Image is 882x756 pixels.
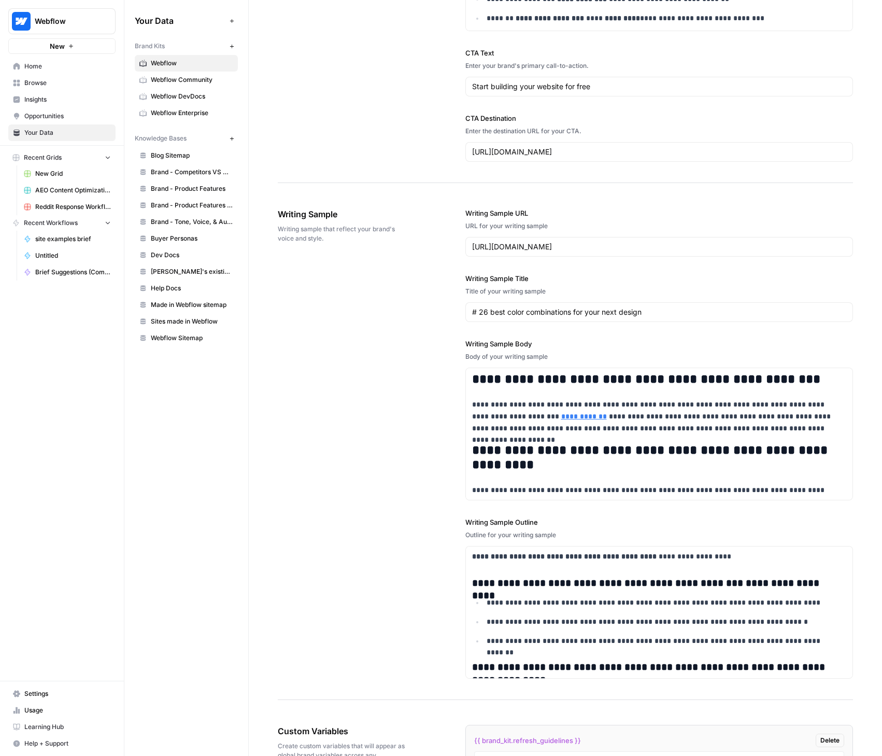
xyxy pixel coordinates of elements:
a: Buyer Personas [135,230,238,247]
a: Webflow [135,55,238,72]
span: AEO Content Optimizations Grid [35,186,111,195]
div: Body of your writing sample [465,352,853,361]
a: Brand - Product Features [135,180,238,197]
a: Webflow Sitemap [135,330,238,346]
a: Blog Sitemap [135,147,238,164]
span: Webflow [35,16,97,26]
span: Webflow Community [151,75,233,85]
span: [PERSON_NAME]'s existing content [151,267,233,276]
span: Dev Docs [151,250,233,260]
label: CTA Text [465,48,853,58]
span: New Grid [35,169,111,178]
a: Settings [8,685,116,702]
img: Webflow Logo [12,12,31,31]
span: site examples brief [35,234,111,244]
span: Webflow Sitemap [151,333,233,343]
span: Writing sample that reflect your brand's voice and style. [278,225,407,243]
a: Browse [8,75,116,91]
a: New Grid [19,165,116,182]
span: Untitled [35,251,111,260]
a: Learning Hub [8,719,116,735]
span: Brand - Competitors VS Messaging Guidelines [151,167,233,177]
a: Help Docs [135,280,238,297]
span: Recent Workflows [24,218,78,228]
span: Recent Grids [24,153,62,162]
a: Brand - Tone, Voice, & Audience [135,214,238,230]
span: Your Data [135,15,225,27]
span: Help + Support [24,739,111,748]
span: Buyer Personas [151,234,233,243]
a: Webflow Community [135,72,238,88]
div: Enter your brand's primary call-to-action. [465,61,853,71]
a: Brief Suggestions (Competitive Gap Analysis) [19,264,116,281]
a: Made in Webflow sitemap [135,297,238,313]
label: Writing Sample Title [465,273,853,284]
input: Gear up and get in the game with Sunday Soccer! [472,81,847,92]
span: Opportunities [24,111,111,121]
a: Insights [8,91,116,108]
a: Your Data [8,124,116,141]
div: Outline for your writing sample [465,530,853,540]
a: Webflow DevDocs [135,88,238,105]
span: Home [24,62,111,71]
span: Insights [24,95,111,104]
span: Help Docs [151,284,233,293]
span: Writing Sample [278,208,407,220]
label: Writing Sample Outline [465,517,853,527]
span: Your Data [24,128,111,137]
span: Delete [820,736,840,745]
span: Made in Webflow sitemap [151,300,233,310]
button: New [8,38,116,54]
a: Brand - Competitors VS Messaging Guidelines [135,164,238,180]
a: Sites made in Webflow [135,313,238,330]
label: CTA Destination [465,113,853,123]
span: New [50,41,65,51]
a: [PERSON_NAME]'s existing content [135,263,238,280]
a: Usage [8,702,116,719]
span: Webflow [151,59,233,68]
span: {{ brand_kit.refresh_guidelines }} [474,735,581,746]
span: Blog Sitemap [151,151,233,160]
span: Brief Suggestions (Competitive Gap Analysis) [35,268,111,277]
span: Learning Hub [24,722,111,732]
a: Webflow Enterprise [135,105,238,121]
span: Custom Variables [278,725,407,737]
input: Game Day Gear Guide [472,307,847,317]
a: AEO Content Optimizations Grid [19,182,116,199]
a: Dev Docs [135,247,238,263]
span: Brand Kits [135,41,165,51]
span: Reddit Response Workflow Grid [35,202,111,212]
span: Brand - Product Features Scrape (old) [151,201,233,210]
span: Brand - Product Features [151,184,233,193]
div: Title of your writing sample [465,287,853,296]
button: Delete [816,734,844,747]
input: www.sundaysoccer.com/gearup [472,147,847,157]
label: Writing Sample URL [465,208,853,218]
span: Knowledge Bases [135,134,187,143]
label: Writing Sample Body [465,339,853,349]
span: Webflow Enterprise [151,108,233,118]
span: Brand - Tone, Voice, & Audience [151,217,233,227]
a: Brand - Product Features Scrape (old) [135,197,238,214]
div: URL for your writing sample [465,221,853,231]
a: Untitled [19,247,116,264]
a: Opportunities [8,108,116,124]
span: Webflow DevDocs [151,92,233,101]
span: Settings [24,689,111,698]
a: Reddit Response Workflow Grid [19,199,116,215]
span: Browse [24,78,111,88]
input: www.sundaysoccer.com/game-day [472,242,847,252]
button: Help + Support [8,735,116,752]
button: Recent Workflows [8,215,116,231]
a: Home [8,58,116,75]
span: Usage [24,706,111,715]
button: Workspace: Webflow [8,8,116,34]
a: site examples brief [19,231,116,247]
button: Recent Grids [8,150,116,165]
span: Sites made in Webflow [151,317,233,326]
div: Enter the destination URL for your CTA. [465,127,853,136]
